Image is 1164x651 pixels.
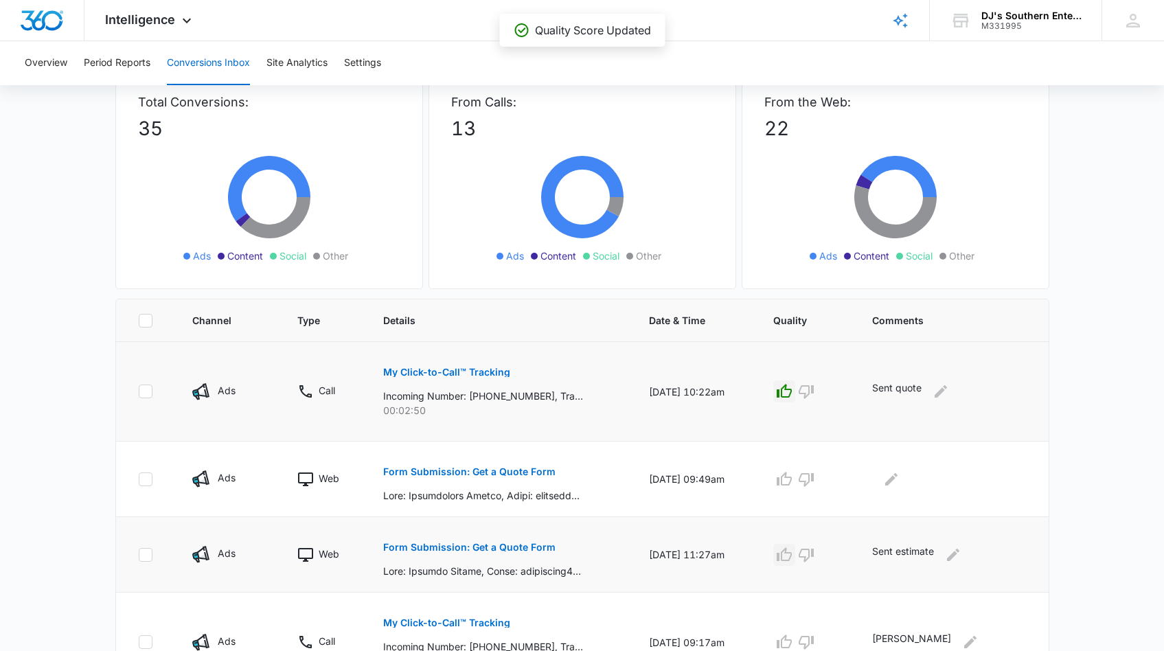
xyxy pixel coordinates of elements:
[84,41,150,85] button: Period Reports
[383,467,556,477] p: Form Submission: Get a Quote Form
[540,249,576,263] span: Content
[138,93,400,111] p: Total Conversions:
[383,542,556,552] p: Form Submission: Get a Quote Form
[942,544,964,566] button: Edit Comments
[383,488,583,503] p: Lore: Ipsumdolors Ametco, Adipi: elitseddo@eiusm.tem, Incid: 1948684136, Utlabore: Etdolorem Aliq...
[344,41,381,85] button: Settings
[451,114,714,143] p: 13
[383,356,510,389] button: My Click-to-Call™ Tracking
[632,342,757,442] td: [DATE] 10:22am
[383,389,583,403] p: Incoming Number: [PHONE_NUMBER], Tracking Number: [PHONE_NUMBER], Ring To: [PHONE_NUMBER], Caller...
[632,442,757,517] td: [DATE] 09:49am
[25,41,67,85] button: Overview
[764,114,1027,143] p: 22
[649,313,720,328] span: Date & Time
[880,468,902,490] button: Edit Comments
[297,313,330,328] span: Type
[872,544,934,566] p: Sent estimate
[383,606,510,639] button: My Click-to-Call™ Tracking
[981,21,1082,31] div: account id
[383,313,596,328] span: Details
[383,531,556,564] button: Form Submission: Get a Quote Form
[906,249,933,263] span: Social
[872,380,922,402] p: Sent quote
[227,249,263,263] span: Content
[854,249,889,263] span: Content
[218,546,236,560] p: Ads
[451,93,714,111] p: From Calls:
[872,313,1007,328] span: Comments
[319,471,339,486] p: Web
[323,249,348,263] span: Other
[949,249,974,263] span: Other
[383,403,616,418] p: 00:02:50
[383,564,583,578] p: Lore: Ipsumdo Sitame, Conse: adipiscing41@elits.doe, Tempo: 5060903570, Incididu: Utlaboree Dolor...
[593,249,619,263] span: Social
[192,313,244,328] span: Channel
[319,383,335,398] p: Call
[218,470,236,485] p: Ads
[319,634,335,648] p: Call
[506,249,524,263] span: Ads
[193,249,211,263] span: Ads
[981,10,1082,21] div: account name
[218,383,236,398] p: Ads
[930,380,952,402] button: Edit Comments
[138,114,400,143] p: 35
[764,93,1027,111] p: From the Web:
[773,313,819,328] span: Quality
[383,367,510,377] p: My Click-to-Call™ Tracking
[319,547,339,561] p: Web
[383,455,556,488] button: Form Submission: Get a Quote Form
[632,517,757,593] td: [DATE] 11:27am
[218,634,236,648] p: Ads
[279,249,306,263] span: Social
[535,22,651,38] p: Quality Score Updated
[266,41,328,85] button: Site Analytics
[819,249,837,263] span: Ads
[636,249,661,263] span: Other
[105,12,175,27] span: Intelligence
[383,618,510,628] p: My Click-to-Call™ Tracking
[167,41,250,85] button: Conversions Inbox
